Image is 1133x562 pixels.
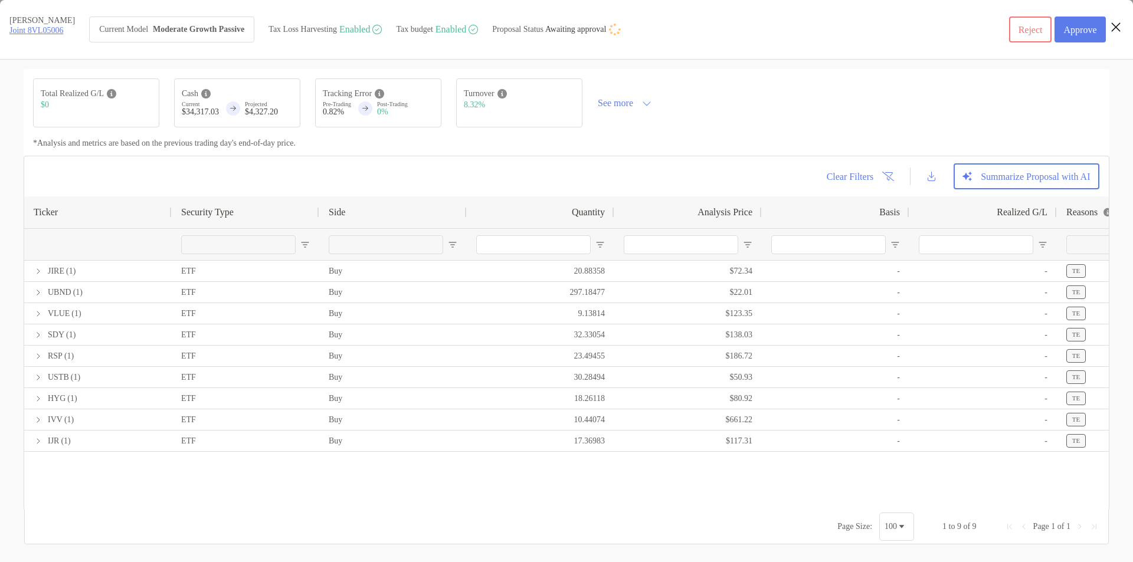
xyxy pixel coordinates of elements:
[1066,207,1112,218] div: Reasons
[172,367,319,387] div: ETF
[467,409,614,430] div: 10.44074
[762,388,909,409] div: -
[909,409,1057,430] div: -
[172,388,319,409] div: ETF
[572,207,605,218] span: Quantity
[614,324,762,345] div: $138.03
[762,346,909,366] div: -
[909,430,1057,451] div: -
[545,25,606,34] p: Awaiting approval
[1057,522,1065,531] span: of
[492,25,543,34] p: Proposal Status
[41,101,49,109] p: $0
[909,303,1057,324] div: -
[33,139,296,147] p: *Analysis and metrics are based on the previous trading day's end-of-day price.
[1072,373,1080,381] p: TE
[467,346,614,366] div: 23.49455
[9,17,75,25] p: [PERSON_NAME]
[467,388,614,409] div: 18.26118
[614,346,762,366] div: $186.72
[319,324,467,345] div: Buy
[48,261,64,281] span: JIRE
[1072,267,1080,275] p: TE
[41,86,104,101] p: Total Realized G/L
[909,346,1057,366] div: -
[319,388,467,409] div: Buy
[1009,17,1052,42] button: Reject
[339,25,370,34] p: Enabled
[319,303,467,324] div: Buy
[48,282,71,302] span: UBND
[181,207,234,218] span: Security Type
[48,367,69,387] span: USTB
[949,522,955,531] span: to
[319,409,467,430] div: Buy
[762,409,909,430] div: -
[837,522,872,531] div: Page Size:
[909,261,1057,281] div: -
[464,86,495,101] p: Turnover
[595,240,605,249] button: Open Filter Menu
[467,367,614,387] div: 30.28494
[319,282,467,303] div: Buy
[743,240,752,249] button: Open Filter Menu
[99,25,148,34] p: Current Model
[172,430,319,451] div: ETF
[67,389,77,408] span: (1)
[71,367,80,387] span: (1)
[448,240,457,249] button: Open Filter Menu
[1005,522,1014,531] div: First Page
[172,409,319,430] div: ETF
[319,367,467,387] div: Buy
[182,86,198,101] p: Cash
[762,303,909,324] div: -
[66,325,76,344] span: (1)
[1066,522,1070,531] span: 1
[762,324,909,345] div: -
[467,324,614,345] div: 32.33054
[624,235,738,254] input: Analysis Price Filter Input
[614,303,762,324] div: $123.35
[64,346,74,366] span: (1)
[1033,522,1049,531] span: Page
[48,389,66,408] span: HYG
[957,522,961,531] span: 9
[1019,522,1029,531] div: Previous Page
[879,207,900,218] span: Basis
[614,367,762,387] div: $50.93
[1072,437,1080,445] p: TE
[319,430,467,451] div: Buy
[963,522,970,531] span: of
[64,410,74,429] span: (1)
[608,22,622,37] img: icon status
[396,25,433,34] p: Tax budget
[323,101,351,108] p: Pre-Trading
[588,93,661,113] button: See more
[614,388,762,409] div: $80.92
[1051,522,1055,531] span: 1
[476,235,591,254] input: Quantity Filter Input
[1055,17,1106,42] button: Approve
[71,304,81,323] span: (1)
[954,163,1099,189] button: Summarize Proposal with AI
[172,261,319,281] div: ETF
[762,261,909,281] div: -
[172,282,319,303] div: ETF
[172,324,319,345] div: ETF
[879,512,914,541] div: Page Size
[972,522,977,531] span: 9
[61,431,70,451] span: (1)
[66,261,76,281] span: (1)
[323,86,372,101] p: Tracking Error
[9,26,63,35] a: Joint 8VL05006
[817,163,902,189] button: Clear Filters
[614,282,762,303] div: $22.01
[1072,352,1080,360] p: TE
[319,346,467,366] div: Buy
[245,101,293,108] p: Projected
[1072,416,1080,423] p: TE
[698,207,752,218] span: Analysis Price
[34,207,58,218] span: Ticker
[153,25,244,34] strong: Moderate Growth Passive
[890,240,900,249] button: Open Filter Menu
